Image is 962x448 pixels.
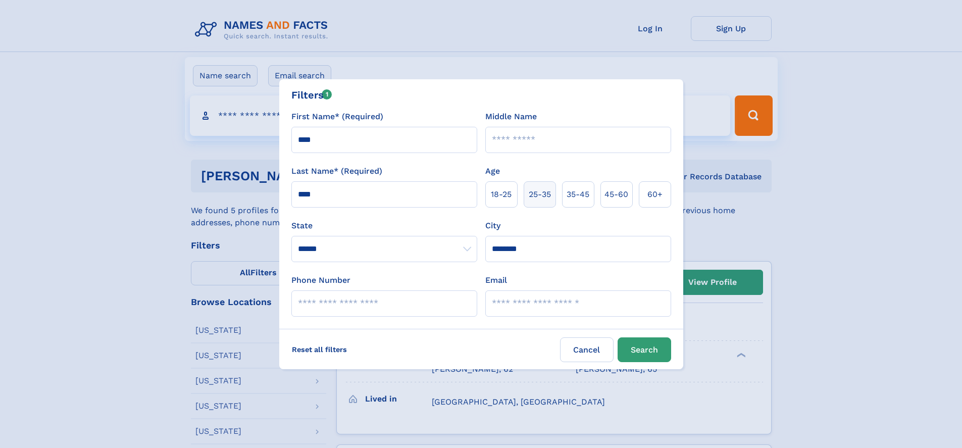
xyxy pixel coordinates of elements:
span: 35‑45 [567,188,589,201]
label: Reset all filters [285,337,353,362]
span: 45‑60 [604,188,628,201]
label: City [485,220,500,232]
div: Filters [291,87,332,103]
label: First Name* (Required) [291,111,383,123]
label: Age [485,165,500,177]
span: 18‑25 [491,188,512,201]
label: State [291,220,477,232]
label: Last Name* (Required) [291,165,382,177]
span: 25‑35 [529,188,551,201]
span: 60+ [647,188,663,201]
label: Email [485,274,507,286]
label: Phone Number [291,274,350,286]
label: Middle Name [485,111,537,123]
label: Cancel [560,337,614,362]
button: Search [618,337,671,362]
